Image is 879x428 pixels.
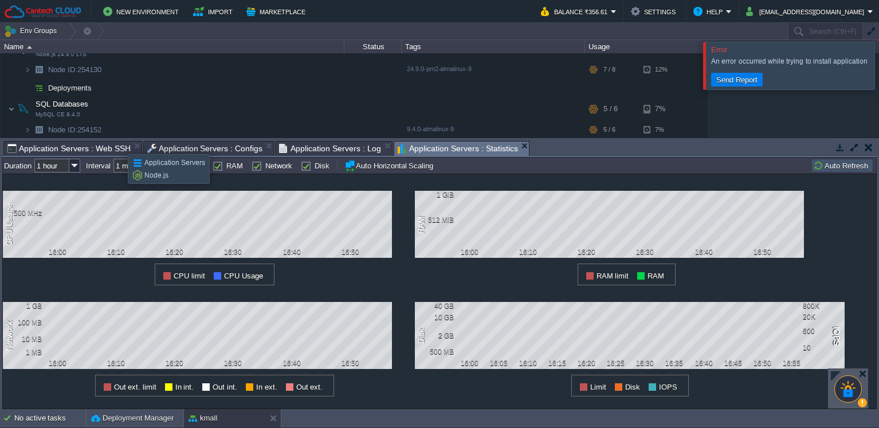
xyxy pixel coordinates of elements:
div: Application Servers [131,156,206,169]
div: 20K [803,313,840,321]
div: 16:40 [689,248,718,256]
div: 7% [643,97,681,120]
div: 16:50 [336,248,364,256]
div: 16:10 [101,248,130,256]
a: Node ID:254152 [47,125,103,135]
div: 16:30 [219,248,248,256]
div: 16:55 [777,359,806,367]
a: SQL DatabasesMySQL CE 9.4.0 [34,100,90,108]
span: Disk [625,383,640,391]
div: 16:40 [277,359,306,367]
div: 5 / 6 [603,121,615,139]
div: 16:45 [719,359,747,367]
div: 5 / 6 [603,97,618,120]
div: 16:05 [484,359,513,367]
span: In ext. [256,383,277,391]
div: Name [1,40,344,53]
button: Settings [631,5,679,18]
div: Tags [402,40,584,53]
span: 9.4.0-almalinux-9 [407,125,454,132]
label: Disk [315,162,329,170]
span: Out ext. limit [114,383,156,391]
div: 16:40 [689,359,718,367]
div: 16:20 [160,248,189,256]
span: CPU Usage [224,272,263,280]
div: 16:30 [631,359,660,367]
div: Node.js [131,169,206,182]
label: Interval [86,162,111,170]
div: 7% [643,121,681,139]
div: 7 / 8 [603,61,615,78]
label: Duration [4,162,32,170]
div: 12% [643,61,681,78]
img: AMDAwAAAACH5BAEAAAAALAAAAAABAAEAAAICRAEAOw== [31,79,47,97]
img: AMDAwAAAACH5BAEAAAAALAAAAAABAAEAAAICRAEAOw== [31,121,47,139]
button: [EMAIL_ADDRESS][DOMAIN_NAME] [746,5,868,18]
span: Application Servers : Web SSH [7,142,131,155]
button: New Environment [103,5,182,18]
span: MySQL CE 9.4.0 [36,111,80,118]
span: Limit [590,383,606,391]
span: Out int. [213,383,237,391]
div: 10 [803,344,840,352]
label: RAM [226,162,243,170]
label: Network [265,162,292,170]
img: AMDAwAAAACH5BAEAAAAALAAAAAABAAEAAAICRAEAOw== [24,79,31,97]
span: IOPS [659,383,677,391]
div: IOPS [828,325,842,346]
span: Application Servers : Log [279,142,381,155]
div: RAM [415,214,429,234]
span: Application Servers : Configs [147,142,263,155]
span: Node.js 24.9.0 LTS [36,51,87,58]
button: Auto Refresh [813,160,872,171]
div: 2 GB [417,332,454,340]
div: 16:40 [277,248,306,256]
div: 16:10 [513,359,542,367]
span: SQL Databases [34,99,90,109]
div: 16:00 [43,359,72,367]
div: 512 MiB [417,216,454,224]
div: 16:20 [160,359,189,367]
span: 24.9.0-pm2-almalinux-9 [407,65,472,72]
div: 16:30 [631,248,660,256]
div: 1 MB [5,348,42,356]
div: 16:50 [748,248,776,256]
div: 40 GB [417,302,454,310]
span: Application Servers : Statistics [398,142,518,156]
div: 1 GB [5,302,42,310]
span: RAM [648,272,664,280]
div: 800K [803,302,840,310]
span: 254152 [47,125,103,135]
a: Node ID:254130 [47,65,103,74]
button: Deployment Manager [91,413,174,424]
a: Deployments [47,83,93,93]
div: 1 GiB [417,191,454,199]
button: Import [193,5,236,18]
div: 16:35 [660,359,689,367]
div: 16:15 [543,359,571,367]
div: 16:20 [572,248,601,256]
span: 254130 [47,65,103,74]
div: 500 MB [417,348,454,356]
div: Status [345,40,401,53]
button: Balance ₹356.61 [541,5,611,18]
div: 16:00 [43,248,72,256]
img: AMDAwAAAACH5BAEAAAAALAAAAAABAAEAAAICRAEAOw== [8,97,15,120]
span: Node ID: [48,65,77,74]
div: 16:50 [336,359,364,367]
div: Network [3,320,17,352]
span: Node ID: [48,125,77,134]
div: 100 MB [5,319,42,327]
img: Cantech Cloud [4,5,82,19]
span: RAM limit [597,272,629,280]
div: CPU Usage [3,202,17,247]
span: CPU limit [174,272,205,280]
span: Out ext. [296,383,323,391]
img: AMDAwAAAACH5BAEAAAAALAAAAAABAAEAAAICRAEAOw== [31,61,47,78]
div: An error occurred while trying to install application [711,57,872,66]
div: 16:10 [101,359,130,367]
span: Error [711,45,727,54]
div: 16:30 [219,359,248,367]
div: 16:20 [572,359,601,367]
